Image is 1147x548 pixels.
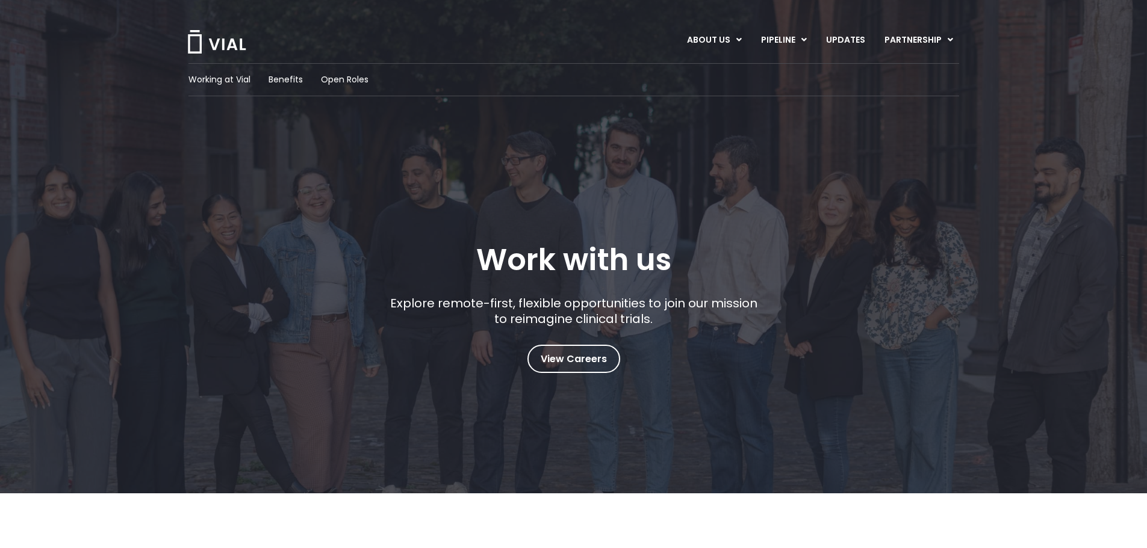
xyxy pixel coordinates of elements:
a: PIPELINEMenu Toggle [751,30,816,51]
img: Vial Logo [187,30,247,54]
a: Benefits [269,73,303,86]
a: Working at Vial [188,73,250,86]
a: PARTNERSHIPMenu Toggle [875,30,963,51]
a: View Careers [527,345,620,373]
span: View Careers [541,351,607,367]
a: ABOUT USMenu Toggle [677,30,751,51]
a: UPDATES [816,30,874,51]
p: Explore remote-first, flexible opportunities to join our mission to reimagine clinical trials. [385,295,762,327]
h1: Work with us [476,242,671,277]
a: Open Roles [321,73,368,86]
